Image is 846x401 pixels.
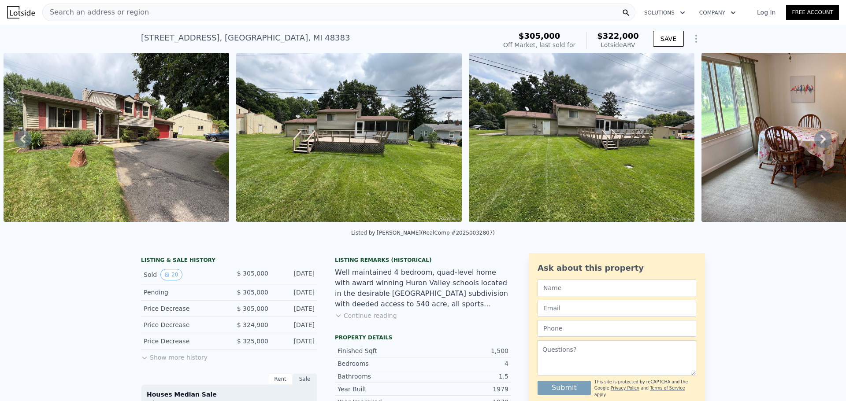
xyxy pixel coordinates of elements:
div: Ask about this property [538,262,696,274]
span: $ 305,000 [237,270,268,277]
img: Lotside [7,6,35,18]
button: SAVE [653,31,684,47]
img: Sale: 139694174 Parcel: 57578626 [469,53,694,222]
div: Off Market, last sold for [503,40,575,49]
div: [DATE] [275,288,315,297]
button: View historical data [160,269,182,280]
div: Houses Median Sale [147,390,312,399]
div: [DATE] [275,269,315,280]
a: Terms of Service [650,386,685,390]
div: 1,500 [423,346,508,355]
div: [DATE] [275,320,315,329]
span: $322,000 [597,31,639,40]
div: Price Decrease [144,320,222,329]
div: Listed by [PERSON_NAME] (RealComp #20250032807) [351,230,495,236]
span: $ 305,000 [237,289,268,296]
span: $ 305,000 [237,305,268,312]
div: Bedrooms [338,359,423,368]
div: Year Built [338,385,423,394]
a: Privacy Policy [611,386,639,390]
button: Show Options [687,30,705,48]
div: Lotside ARV [597,40,639,49]
div: Sold [144,269,222,280]
span: $305,000 [519,31,560,40]
button: Solutions [637,5,692,21]
input: Email [538,300,696,316]
div: Bathrooms [338,372,423,381]
span: $ 324,900 [237,321,268,328]
img: Sale: 139694174 Parcel: 57578626 [4,53,229,222]
div: Finished Sqft [338,346,423,355]
button: Show more history [141,349,208,362]
div: Sale [293,373,317,385]
div: Price Decrease [144,304,222,313]
a: Free Account [786,5,839,20]
div: Property details [335,334,511,341]
input: Phone [538,320,696,337]
div: 1.5 [423,372,508,381]
div: Well maintained 4 bedroom, quad-level home with award winning Huron Valley schools located in the... [335,267,511,309]
input: Name [538,280,696,296]
a: Log In [746,8,786,17]
div: Rent [268,373,293,385]
span: Search an address or region [43,7,149,18]
button: Company [692,5,743,21]
div: Price Decrease [144,337,222,346]
div: [DATE] [275,304,315,313]
button: Continue reading [335,311,397,320]
div: [STREET_ADDRESS] , [GEOGRAPHIC_DATA] , MI 48383 [141,32,350,44]
div: LISTING & SALE HISTORY [141,257,317,265]
div: This site is protected by reCAPTCHA and the Google and apply. [594,379,696,398]
img: Sale: 139694174 Parcel: 57578626 [236,53,462,222]
span: $ 325,000 [237,338,268,345]
div: 1979 [423,385,508,394]
div: [DATE] [275,337,315,346]
div: Listing Remarks (Historical) [335,257,511,264]
button: Submit [538,381,591,395]
div: Pending [144,288,222,297]
div: 4 [423,359,508,368]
